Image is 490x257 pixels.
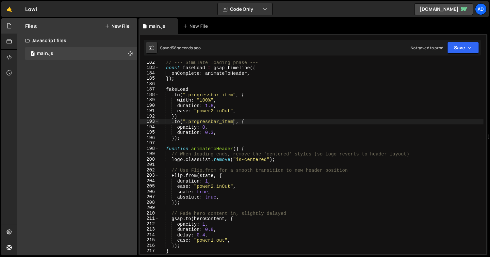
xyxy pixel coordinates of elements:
[140,194,159,200] div: 207
[140,108,159,114] div: 191
[140,151,159,157] div: 199
[140,168,159,173] div: 202
[140,97,159,103] div: 189
[140,173,159,178] div: 203
[475,3,487,15] a: Ad
[140,71,159,76] div: 184
[140,140,159,146] div: 197
[25,23,37,30] h2: Files
[140,60,159,65] div: 182
[140,124,159,130] div: 194
[183,23,210,29] div: New File
[140,248,159,254] div: 217
[140,130,159,135] div: 195
[25,5,37,13] div: Lowi
[105,24,129,29] button: New File
[140,232,159,238] div: 214
[172,45,201,51] div: 58 seconds ago
[160,45,201,51] div: Saved
[140,87,159,92] div: 187
[411,45,443,51] div: Not saved to prod
[140,184,159,189] div: 205
[140,81,159,87] div: 186
[17,34,137,47] div: Javascript files
[140,205,159,211] div: 209
[140,114,159,119] div: 192
[140,103,159,108] div: 190
[140,189,159,195] div: 206
[25,47,137,60] div: 17330/48110.js
[140,76,159,81] div: 185
[140,92,159,98] div: 188
[140,221,159,227] div: 212
[140,119,159,124] div: 193
[149,23,165,29] div: main.js
[414,3,473,15] a: [DOMAIN_NAME]
[140,200,159,205] div: 208
[140,216,159,221] div: 211
[140,227,159,232] div: 213
[140,243,159,249] div: 216
[140,157,159,162] div: 200
[140,135,159,141] div: 196
[140,146,159,152] div: 198
[218,3,272,15] button: Code Only
[447,42,479,54] button: Save
[140,65,159,71] div: 183
[1,1,17,17] a: 🤙
[140,211,159,216] div: 210
[140,178,159,184] div: 204
[31,52,35,57] span: 1
[37,51,53,56] div: main.js
[140,162,159,168] div: 201
[140,237,159,243] div: 215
